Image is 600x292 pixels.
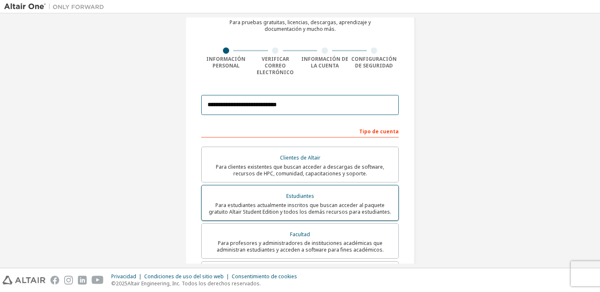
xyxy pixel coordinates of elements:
[217,240,384,253] font: Para profesores y administradores de instituciones académicas que administran estudiantes y acced...
[209,202,391,215] font: Para estudiantes actualmente inscritos que buscan acceder al paquete gratuito Altair Student Edit...
[92,276,104,285] img: youtube.svg
[301,55,348,69] font: Información de la cuenta
[290,231,310,238] font: Facultad
[116,280,127,287] font: 2025
[144,273,224,280] font: Condiciones de uso del sitio web
[50,276,59,285] img: facebook.svg
[111,280,116,287] font: ©
[351,55,397,69] font: Configuración de seguridad
[2,276,45,285] img: altair_logo.svg
[257,55,294,76] font: Verificar correo electrónico
[78,276,87,285] img: linkedin.svg
[206,55,245,69] font: Información personal
[280,154,320,161] font: Clientes de Altair
[111,273,136,280] font: Privacidad
[232,273,297,280] font: Consentimiento de cookies
[4,2,108,11] img: Altair Uno
[216,163,384,177] font: Para clientes existentes que buscan acceder a descargas de software, recursos de HPC, comunidad, ...
[230,19,371,26] font: Para pruebas gratuitas, licencias, descargas, aprendizaje y
[359,128,399,135] font: Tipo de cuenta
[64,276,73,285] img: instagram.svg
[286,192,314,200] font: Estudiantes
[127,280,261,287] font: Altair Engineering, Inc. Todos los derechos reservados.
[265,25,336,32] font: documentación y mucho más.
